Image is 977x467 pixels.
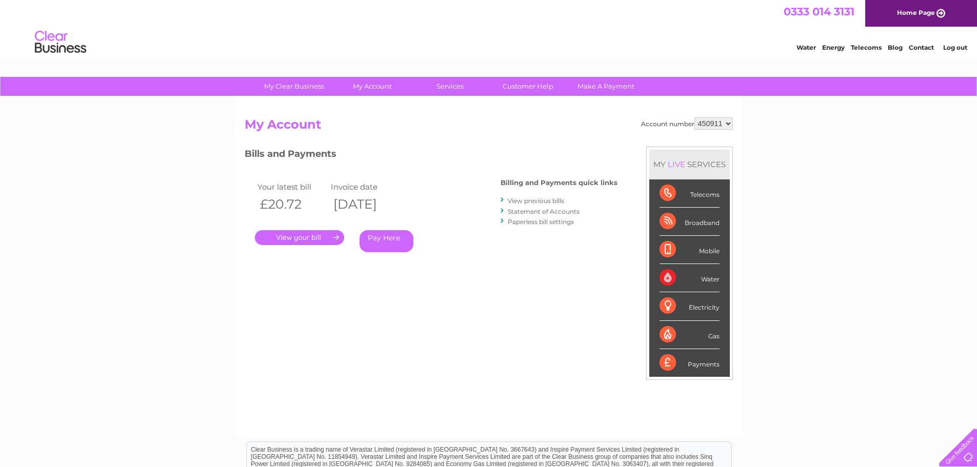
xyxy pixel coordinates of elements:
[660,321,720,349] div: Gas
[408,77,492,96] a: Services
[255,194,329,215] th: £20.72
[486,77,570,96] a: Customer Help
[888,44,903,51] a: Blog
[660,264,720,292] div: Water
[660,179,720,208] div: Telecoms
[34,27,87,58] img: logo.png
[660,349,720,377] div: Payments
[245,117,733,137] h2: My Account
[822,44,845,51] a: Energy
[660,208,720,236] div: Broadband
[909,44,934,51] a: Contact
[330,77,414,96] a: My Account
[255,230,344,245] a: .
[784,5,854,18] a: 0333 014 3131
[501,179,617,187] h4: Billing and Payments quick links
[328,180,402,194] td: Invoice date
[508,208,580,215] a: Statement of Accounts
[943,44,967,51] a: Log out
[641,117,733,130] div: Account number
[796,44,816,51] a: Water
[252,77,336,96] a: My Clear Business
[660,236,720,264] div: Mobile
[255,180,329,194] td: Your latest bill
[851,44,882,51] a: Telecoms
[360,230,413,252] a: Pay Here
[508,218,574,226] a: Paperless bill settings
[649,150,730,179] div: MY SERVICES
[245,147,617,165] h3: Bills and Payments
[660,292,720,320] div: Electricity
[328,194,402,215] th: [DATE]
[564,77,648,96] a: Make A Payment
[508,197,564,205] a: View previous bills
[247,6,731,50] div: Clear Business is a trading name of Verastar Limited (registered in [GEOGRAPHIC_DATA] No. 3667643...
[666,159,687,169] div: LIVE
